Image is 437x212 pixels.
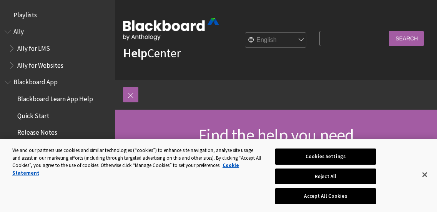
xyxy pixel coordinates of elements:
[416,166,433,183] button: Close
[13,76,58,86] span: Blackboard App
[13,25,24,36] span: Ally
[5,8,111,22] nav: Book outline for Playlists
[275,188,376,204] button: Accept All Cookies
[123,45,147,61] strong: Help
[17,92,93,103] span: Blackboard Learn App Help
[17,109,49,120] span: Quick Start
[389,31,424,46] input: Search
[12,147,262,177] div: We and our partners use cookies and similar technologies (“cookies”) to enhance site navigation, ...
[12,162,239,176] a: More information about your privacy, opens in a new tab
[13,8,37,19] span: Playlists
[5,25,111,72] nav: Book outline for Anthology Ally Help
[245,33,307,48] select: Site Language Selector
[123,45,181,61] a: HelpCenter
[198,124,354,145] span: Find the help you need
[275,169,376,185] button: Reject All
[123,18,219,40] img: Blackboard by Anthology
[17,59,63,69] span: Ally for Websites
[275,149,376,165] button: Cookies Settings
[17,42,50,52] span: Ally for LMS
[17,126,57,137] span: Release Notes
